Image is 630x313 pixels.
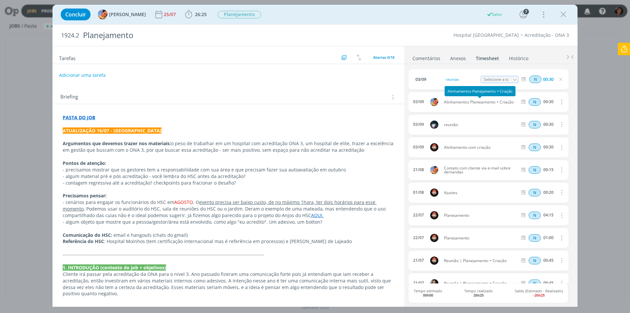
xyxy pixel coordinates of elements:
p: o peso de trabalhar em um hospital com acreditação ONA 3, um hospital de elite, trazer a excelênc... [63,140,394,153]
div: 01:00 [543,235,554,240]
span: Reunião | Planejamento + Criação [441,259,520,263]
p: - cenários para engajar os funcionários do HSC em . O . Podemos usar o auditório do HSC, sala de ... [63,199,394,219]
img: G [430,121,438,129]
img: W [430,257,438,265]
div: 22/07 [413,235,424,240]
span: N [529,166,541,174]
div: Horas normais [529,234,541,242]
span: N [529,279,541,287]
div: 00:15 [543,168,554,172]
a: Timesheet [475,52,499,62]
div: Horas normais [529,76,541,83]
div: Anexos [450,55,466,62]
span: N [529,257,541,264]
a: Hospital [GEOGRAPHIC_DATA] [453,32,519,38]
img: W [430,189,438,197]
div: 22/07 [413,213,424,217]
div: Alinhamentos Planejamento + Criação [445,86,515,96]
b: 26h25 [473,293,484,298]
div: Horas normais [529,257,541,264]
button: 7 [518,9,529,20]
div: 04:15 [543,213,554,217]
span: Abertas 0/18 [373,55,394,60]
strong: Referência do HSC [63,238,104,244]
a: PASTA DO JOB [63,114,95,121]
div: 03/09 [413,100,424,104]
div: Horas normais [529,166,541,174]
strong: 1. INTRODUÇÃO (contexto do job + objetivos) [63,264,166,271]
img: W [430,143,438,151]
span: 1924.2 [61,32,79,39]
img: W [430,211,438,219]
span: [PERSON_NAME] [109,12,146,17]
span: : Hospital Moinhos (tem certificação internacional mas é referência em processos) e [PERSON_NAME]... [104,238,352,244]
div: 00:45 [543,281,554,285]
div: 00:30 [543,122,554,127]
span: 26:25 [195,11,207,17]
span: reunião [441,123,520,127]
div: 00:30 [543,100,554,104]
div: 00:45 [543,258,554,263]
span: Contato com cliente via e-mail sobre demandas [441,166,520,174]
strong: Precisamos pensar: [63,192,107,199]
strong: Comunicação do HSC: [63,232,112,238]
img: arrow-down-up.svg [357,55,361,60]
div: 03/09 [413,122,424,127]
span: Tempo realizado [464,289,493,297]
div: 03/09 [413,145,424,149]
button: Planejamento [217,11,262,19]
img: W [430,234,438,242]
div: Horas normais [529,279,541,287]
div: dialog [52,5,577,307]
span: Alinhamento com criação [441,145,520,149]
button: Concluir [61,9,91,20]
div: 00:30 [543,145,554,149]
p: - contagem regressiva até a acreditação? checkpoints para fracionar o desafio? [63,180,394,186]
img: L [98,10,108,19]
span: AGOSTO [174,199,193,205]
span: N [529,189,541,196]
div: 00:20 [543,190,554,195]
span: Planejamento [441,213,520,217]
div: 21/07 [413,258,424,263]
div: Horas normais [529,144,541,151]
img: L [430,166,438,174]
div: 01/08 [413,190,424,195]
button: L[PERSON_NAME] [98,10,146,19]
span: -------------------------------------------------------------------------------------------------... [63,251,264,257]
div: 21/07 [413,281,424,285]
strong: ATUALIZAÇÃO 16/07 - [GEOGRAPHIC_DATA] [63,127,161,134]
span: N [529,121,541,128]
span: N [529,76,541,83]
div: reuniao [444,76,479,83]
button: Adicionar uma tarefa [59,69,106,81]
p: - algum objeto que mostre que a pessoa/gestor/área está envolvido, como algo "eu acredito". Um ad... [63,219,394,225]
div: Horas normais [529,189,541,196]
span: Ajustes [441,191,520,195]
button: 26:25 [183,9,208,20]
b: -26h25 [533,293,545,298]
span: Briefing [60,93,78,101]
a: AQUI. [311,212,324,218]
u: evento precisa ser baixo custo, de no máximo 1hora, ter dois horários para esse momento [63,199,377,212]
span: Tempo estimado [414,289,442,297]
p: - algum material pré e pós acreditação - você lembra do HSC antes da acreditação? [63,173,394,180]
a: Histórico [509,52,529,62]
span: Saldo (Estimado - Realizado) [515,289,563,297]
img: B [430,279,438,287]
span: email e hangouts (chats do gmail) [114,232,188,238]
span: Alinhamentos Planejamento + Criação [441,100,520,104]
div: 25/07 [164,12,177,17]
div: Horas normais [529,212,541,219]
div: Salvo [486,11,502,17]
p: - precisamos mostrar que os gestores tem a responsabilidade com sua área e que precisam fazer sua... [63,167,394,173]
b: 00h00 [423,293,433,298]
img: L [430,98,438,106]
strong: Pontos de atenção: [63,160,106,166]
strong: Argumentos que devemos trazer nos materiais: [63,140,171,146]
span: N [529,212,541,219]
span: Planejamento [441,236,520,240]
span: N [529,234,541,242]
div: 7 [523,9,529,14]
